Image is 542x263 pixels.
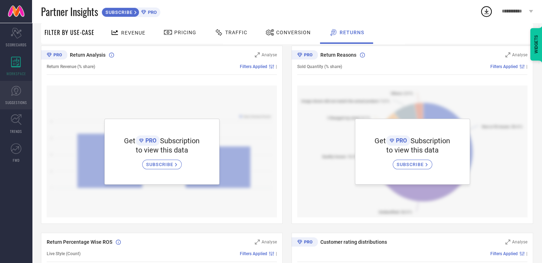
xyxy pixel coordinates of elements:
[490,251,518,256] span: Filters Applied
[144,137,156,144] span: PRO
[174,30,196,35] span: Pricing
[512,239,527,244] span: Analyse
[45,28,94,37] span: Filter By Use-Case
[480,5,493,18] div: Open download list
[255,239,260,244] svg: Zoom
[13,158,20,163] span: FWD
[276,30,311,35] span: Conversion
[262,52,277,57] span: Analyse
[411,136,450,145] span: Subscription
[276,64,277,69] span: |
[6,71,26,76] span: WORKSPACE
[276,251,277,256] span: |
[375,136,386,145] span: Get
[291,237,318,248] div: Premium
[394,137,407,144] span: PRO
[393,154,432,169] a: SUBSCRIBE
[262,239,277,244] span: Analyse
[320,52,356,58] span: Return Reasons
[526,64,527,69] span: |
[47,239,112,245] span: Return Percentage Wise ROS
[142,154,182,169] a: SUBSCRIBE
[490,64,518,69] span: Filters Applied
[5,100,27,105] span: SUGGESTIONS
[70,52,105,58] span: Return Analysis
[102,6,160,17] a: SUBSCRIBEPRO
[526,251,527,256] span: |
[136,146,188,154] span: to view this data
[225,30,247,35] span: Traffic
[505,239,510,244] svg: Zoom
[320,239,387,245] span: Customer rating distributions
[505,52,510,57] svg: Zoom
[240,64,267,69] span: Filters Applied
[340,30,364,35] span: Returns
[41,50,67,61] div: Premium
[47,64,95,69] span: Return Revenue (% share)
[512,52,527,57] span: Analyse
[124,136,135,145] span: Get
[397,162,425,167] span: SUBSCRIBE
[255,52,260,57] svg: Zoom
[41,4,98,19] span: Partner Insights
[6,42,27,47] span: SCORECARDS
[146,10,157,15] span: PRO
[10,129,22,134] span: TRENDS
[102,10,134,15] span: SUBSCRIBE
[386,146,439,154] span: to view this data
[121,30,145,36] span: Revenue
[291,50,318,61] div: Premium
[47,251,81,256] span: Live Style (Count)
[240,251,267,256] span: Filters Applied
[146,162,175,167] span: SUBSCRIBE
[160,136,200,145] span: Subscription
[297,64,342,69] span: Sold Quantity (% share)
